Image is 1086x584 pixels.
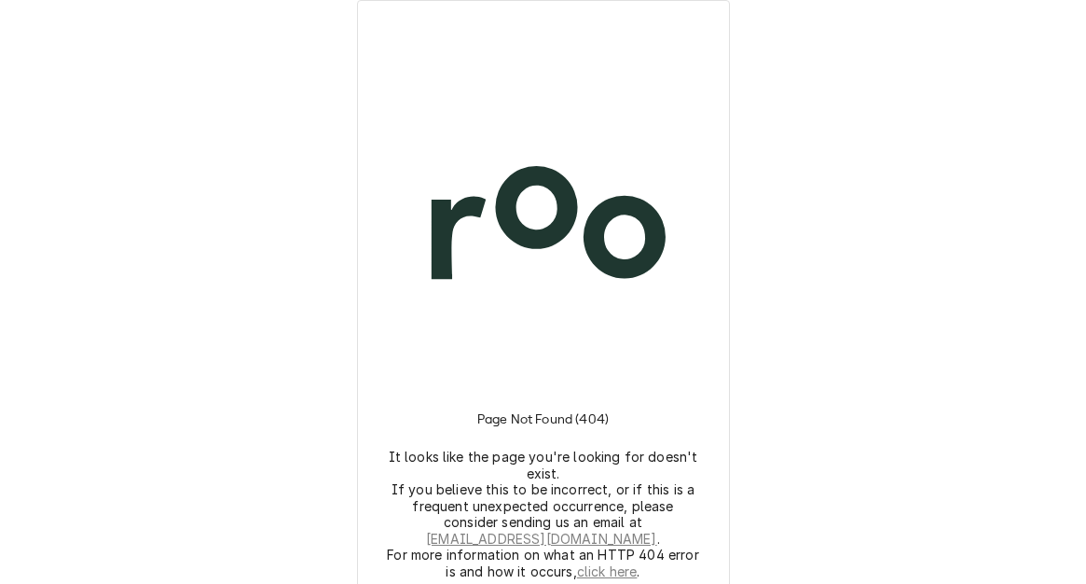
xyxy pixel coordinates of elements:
[380,23,707,579] div: Logo and Instructions Container
[477,389,609,449] h3: Page Not Found (404)
[387,449,700,481] p: It looks like the page you're looking for doesn't exist.
[380,389,707,579] div: Instructions
[387,547,700,579] p: For more information on what an HTTP 404 error is and how it occurs, .
[577,563,638,580] a: click here
[387,481,700,547] p: If you believe this to be incorrect, or if this is a frequent unexpected occurrence, please consi...
[380,63,707,389] img: Logo
[426,531,656,548] a: [EMAIL_ADDRESS][DOMAIN_NAME]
